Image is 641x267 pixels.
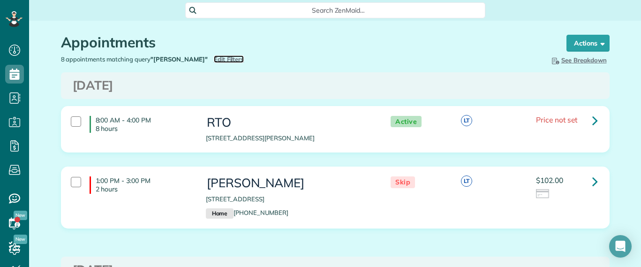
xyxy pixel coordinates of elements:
[96,185,192,193] p: 2 hours
[206,195,372,204] p: [STREET_ADDRESS]
[206,116,372,130] h3: RTO
[206,176,372,190] h3: [PERSON_NAME]
[151,55,207,63] strong: "[PERSON_NAME]"
[566,35,610,52] button: Actions
[461,115,472,126] span: LT
[536,189,550,199] img: icon_credit_card_neutral-3d9a980bd25ce6dbb0f2033d7200983694762465c175678fcbc2d8f4bc43548e.png
[206,208,234,219] small: Home
[206,209,288,216] a: Home[PHONE_NUMBER]
[206,134,372,143] p: [STREET_ADDRESS][PERSON_NAME]
[96,124,192,133] p: 8 hours
[73,79,598,92] h3: [DATE]
[391,176,415,188] span: Skip
[547,55,610,65] button: See Breakdown
[609,235,632,258] div: Open Intercom Messenger
[90,116,192,133] h4: 8:00 AM - 4:00 PM
[214,55,244,63] a: Edit Filters
[90,176,192,193] h4: 1:00 PM - 3:00 PM
[550,56,607,64] span: See Breakdown
[461,175,472,187] span: LT
[54,55,335,64] div: 8 appointments matching query
[61,35,549,50] h1: Appointments
[536,115,577,124] span: Price not set
[391,116,422,128] span: Active
[536,175,563,185] span: $102.00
